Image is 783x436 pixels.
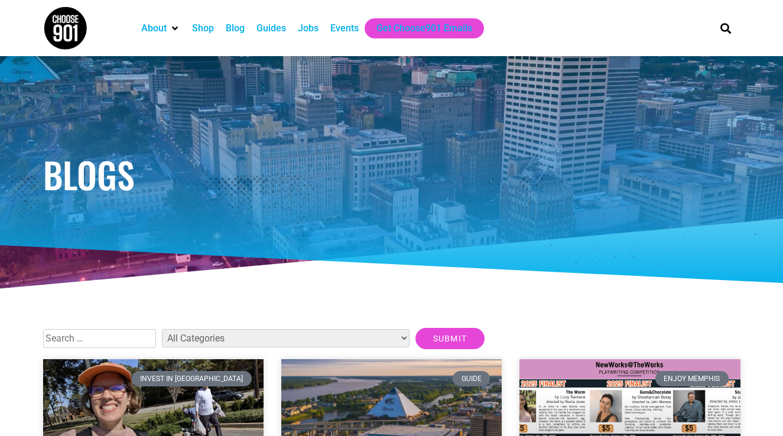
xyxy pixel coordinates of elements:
[132,371,252,386] div: Invest in [GEOGRAPHIC_DATA]
[453,371,490,386] div: Guide
[135,18,186,38] div: About
[43,329,156,348] input: Search …
[655,371,729,386] div: Enjoy Memphis
[141,21,167,35] a: About
[298,21,319,35] a: Jobs
[415,328,485,349] input: Submit
[135,18,700,38] nav: Main nav
[43,157,740,192] h1: Blogs
[330,21,359,35] a: Events
[716,18,735,38] div: Search
[192,21,214,35] a: Shop
[256,21,286,35] a: Guides
[226,21,245,35] a: Blog
[376,21,472,35] a: Get Choose901 Emails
